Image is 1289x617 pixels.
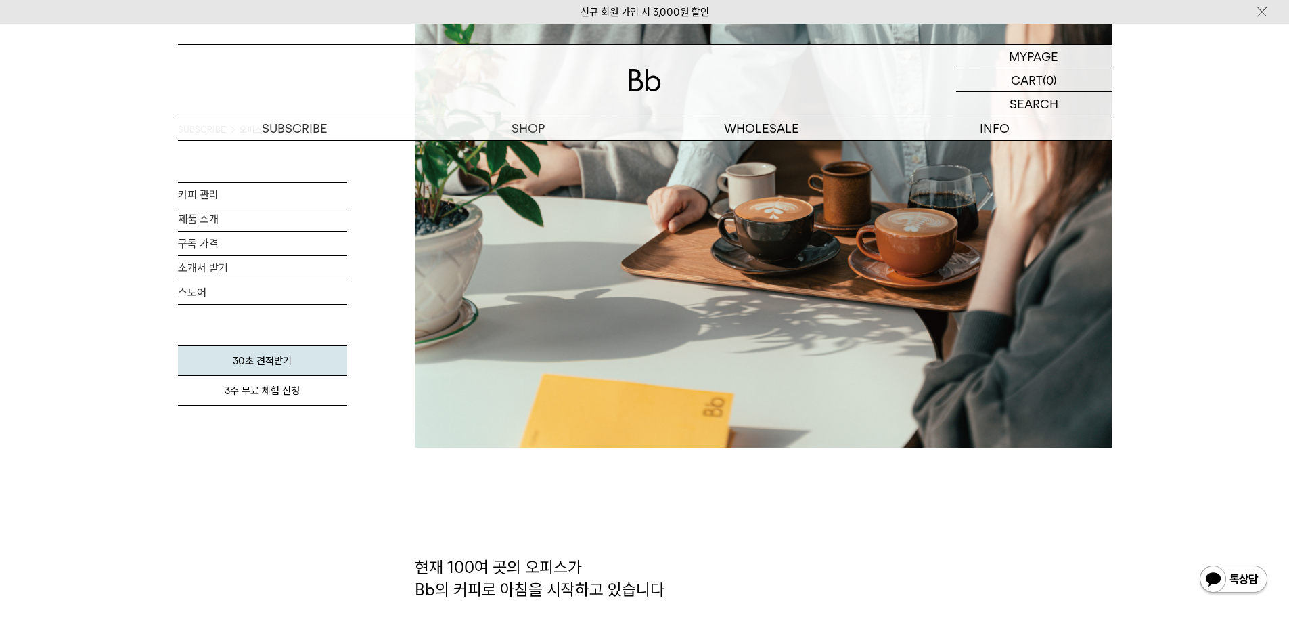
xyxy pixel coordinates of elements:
[1010,92,1058,116] p: SEARCH
[956,45,1112,68] a: MYPAGE
[178,376,347,406] a: 3주 무료 체험 신청
[411,116,645,140] a: SHOP
[956,68,1112,92] a: CART (0)
[629,69,661,91] img: 로고
[581,6,709,18] a: 신규 회원 가입 시 3,000원 할인
[1198,564,1269,597] img: 카카오톡 채널 1:1 채팅 버튼
[178,232,347,255] a: 구독 가격
[1011,68,1043,91] p: CART
[178,207,347,231] a: 제품 소개
[645,116,878,140] p: WHOLESALE
[1009,45,1058,68] p: MYPAGE
[178,280,347,304] a: 스토어
[178,345,347,376] a: 30초 견적받기
[1043,68,1057,91] p: (0)
[878,116,1112,140] p: INFO
[178,183,347,207] a: 커피 관리
[178,256,347,280] a: 소개서 받기
[178,116,411,140] a: SUBSCRIBE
